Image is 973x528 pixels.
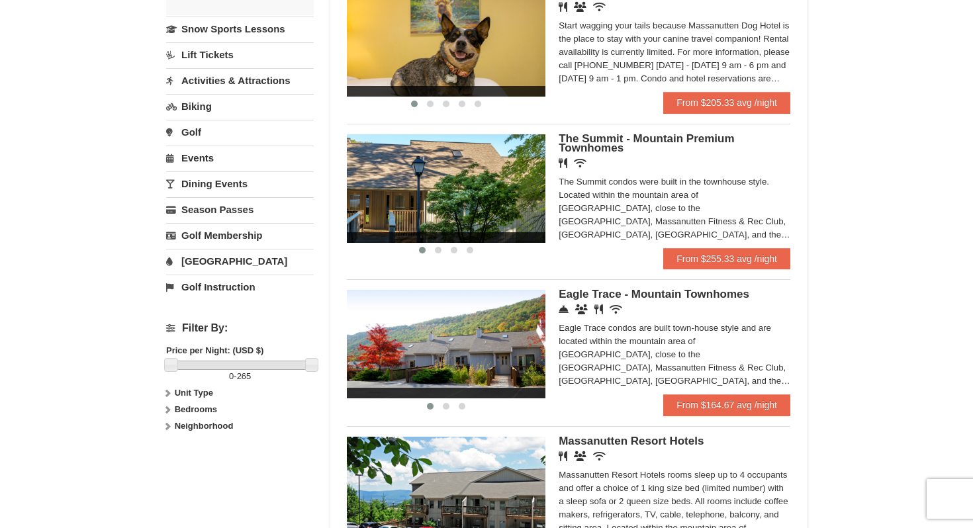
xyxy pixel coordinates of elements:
[559,322,790,388] div: Eagle Trace condos are built town-house style and are located within the mountain area of [GEOGRA...
[559,435,704,447] span: Massanutten Resort Hotels
[610,304,622,314] i: Wireless Internet (free)
[663,248,790,269] a: From $255.33 avg /night
[574,158,586,168] i: Wireless Internet (free)
[175,388,213,398] strong: Unit Type
[593,451,606,461] i: Wireless Internet (free)
[663,92,790,113] a: From $205.33 avg /night
[574,2,586,12] i: Banquet Facilities
[593,2,606,12] i: Wireless Internet (free)
[175,404,217,414] strong: Bedrooms
[559,158,567,168] i: Restaurant
[166,197,314,222] a: Season Passes
[559,19,790,85] div: Start wagging your tails because Massanutten Dog Hotel is the place to stay with your canine trav...
[166,68,314,93] a: Activities & Attractions
[166,249,314,273] a: [GEOGRAPHIC_DATA]
[559,132,734,154] span: The Summit - Mountain Premium Townhomes
[575,304,588,314] i: Conference Facilities
[166,370,314,383] label: -
[574,451,586,461] i: Banquet Facilities
[166,120,314,144] a: Golf
[166,94,314,118] a: Biking
[237,371,252,381] span: 265
[166,17,314,41] a: Snow Sports Lessons
[175,421,234,431] strong: Neighborhood
[166,146,314,170] a: Events
[594,304,603,314] i: Restaurant
[559,451,567,461] i: Restaurant
[229,371,234,381] span: 0
[166,345,263,355] strong: Price per Night: (USD $)
[559,304,569,314] i: Concierge Desk
[166,171,314,196] a: Dining Events
[166,322,314,334] h4: Filter By:
[663,394,790,416] a: From $164.67 avg /night
[559,288,749,300] span: Eagle Trace - Mountain Townhomes
[559,2,567,12] i: Restaurant
[166,42,314,67] a: Lift Tickets
[559,175,790,242] div: The Summit condos were built in the townhouse style. Located within the mountain area of [GEOGRAP...
[166,275,314,299] a: Golf Instruction
[166,223,314,247] a: Golf Membership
